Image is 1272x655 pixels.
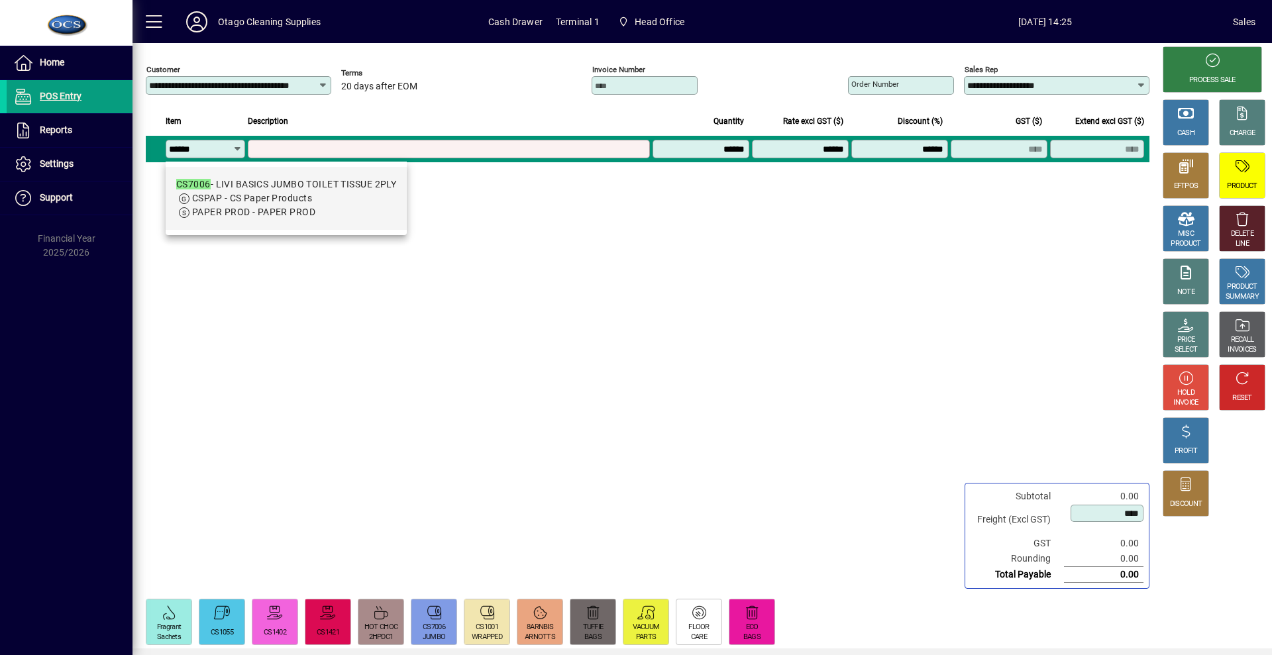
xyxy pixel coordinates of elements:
[971,536,1064,551] td: GST
[40,192,73,203] span: Support
[146,65,180,74] mat-label: Customer
[1174,181,1198,191] div: EFTPOS
[851,79,899,89] mat-label: Order number
[211,628,233,638] div: CS1055
[525,632,555,642] div: ARNOTTS
[248,114,288,128] span: Description
[1189,76,1236,85] div: PROCESS SALE
[714,114,744,128] span: Quantity
[1173,398,1198,408] div: INVOICE
[1232,393,1252,403] div: RESET
[1064,567,1143,583] td: 0.00
[635,11,684,32] span: Head Office
[423,623,445,632] div: CS7006
[1177,128,1194,138] div: CASH
[584,632,602,642] div: BAGS
[218,11,321,32] div: Otago Cleaning Supplies
[157,632,181,642] div: Sachets
[1231,229,1253,239] div: DELETE
[971,551,1064,567] td: Rounding
[40,158,74,169] span: Settings
[857,11,1233,32] span: [DATE] 14:25
[1170,499,1202,509] div: DISCOUNT
[317,628,339,638] div: CS1421
[341,69,421,77] span: Terms
[369,632,394,642] div: 2HPDC1
[423,632,446,642] div: JUMBO
[7,114,132,147] a: Reports
[1175,345,1198,355] div: SELECT
[1231,335,1254,345] div: RECALL
[40,57,64,68] span: Home
[341,81,417,92] span: 20 days after EOM
[613,10,690,34] span: Head Office
[40,125,72,135] span: Reports
[1064,489,1143,504] td: 0.00
[1226,292,1259,302] div: SUMMARY
[1228,345,1256,355] div: INVOICES
[40,91,81,101] span: POS Entry
[7,148,132,181] a: Settings
[965,65,998,74] mat-label: Sales rep
[1178,229,1194,239] div: MISC
[1177,335,1195,345] div: PRICE
[971,504,1064,536] td: Freight (Excl GST)
[1177,287,1194,297] div: NOTE
[157,623,181,632] div: Fragrant
[1230,128,1255,138] div: CHARGE
[592,65,645,74] mat-label: Invoice number
[1233,11,1255,32] div: Sales
[633,623,660,632] div: VACUUM
[1236,239,1249,249] div: LINE
[1064,536,1143,551] td: 0.00
[264,628,286,638] div: CS1402
[364,623,397,632] div: HOT CHOC
[1064,551,1143,567] td: 0.00
[783,114,843,128] span: Rate excl GST ($)
[556,11,600,32] span: Terminal 1
[166,114,182,128] span: Item
[743,632,761,642] div: BAGS
[746,623,759,632] div: ECO
[688,623,710,632] div: FLOOR
[472,632,502,642] div: WRAPPED
[1177,388,1194,398] div: HOLD
[527,623,553,632] div: 8ARNBIS
[1227,282,1257,292] div: PRODUCT
[1227,181,1257,191] div: PRODUCT
[1016,114,1042,128] span: GST ($)
[691,632,707,642] div: CARE
[971,567,1064,583] td: Total Payable
[583,623,604,632] div: TUFFIE
[1175,446,1197,456] div: PROFIT
[1075,114,1144,128] span: Extend excl GST ($)
[7,46,132,79] a: Home
[971,489,1064,504] td: Subtotal
[476,623,498,632] div: CS1001
[1171,239,1200,249] div: PRODUCT
[636,632,657,642] div: PARTS
[898,114,943,128] span: Discount (%)
[176,10,218,34] button: Profile
[7,181,132,215] a: Support
[488,11,543,32] span: Cash Drawer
